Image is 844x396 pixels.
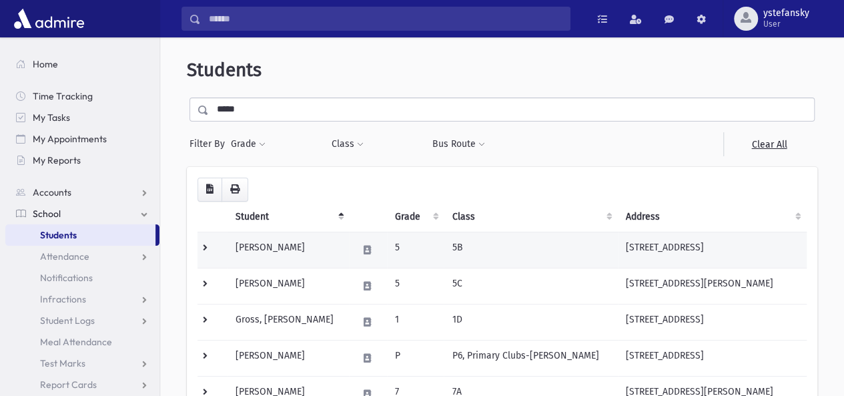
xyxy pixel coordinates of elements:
span: Student Logs [40,315,95,327]
th: Address: activate to sort column ascending [618,202,807,232]
td: P [387,340,444,376]
a: Meal Attendance [5,331,159,353]
input: Search [201,7,570,31]
td: [PERSON_NAME] [228,340,350,376]
a: Students [5,224,155,246]
span: User [763,19,809,29]
span: Students [187,59,262,81]
th: Grade: activate to sort column ascending [387,202,444,232]
span: ystefansky [763,8,809,19]
a: My Reports [5,150,159,171]
span: Attendance [40,250,89,262]
button: Print [222,178,248,202]
td: 5 [387,268,444,304]
a: Clear All [723,132,815,156]
td: [STREET_ADDRESS] [618,340,807,376]
span: Meal Attendance [40,336,112,348]
span: Time Tracking [33,90,93,102]
a: Accounts [5,182,159,203]
span: My Appointments [33,133,107,145]
a: Attendance [5,246,159,267]
span: Infractions [40,293,86,305]
td: 1D [444,304,618,340]
button: CSV [197,178,222,202]
span: Home [33,58,58,70]
a: Time Tracking [5,85,159,107]
img: AdmirePro [11,5,87,32]
a: Infractions [5,288,159,310]
a: My Tasks [5,107,159,128]
span: Filter By [189,137,230,151]
a: My Appointments [5,128,159,150]
td: [PERSON_NAME] [228,232,350,268]
a: Student Logs [5,310,159,331]
a: School [5,203,159,224]
a: Notifications [5,267,159,288]
span: Accounts [33,186,71,198]
th: Class: activate to sort column ascending [444,202,618,232]
th: Student: activate to sort column descending [228,202,350,232]
a: Report Cards [5,374,159,395]
button: Class [331,132,364,156]
td: 5C [444,268,618,304]
span: My Tasks [33,112,70,124]
td: [PERSON_NAME] [228,268,350,304]
td: [STREET_ADDRESS] [618,232,807,268]
td: [STREET_ADDRESS][PERSON_NAME] [618,268,807,304]
td: 5 [387,232,444,268]
td: 1 [387,304,444,340]
td: 5B [444,232,618,268]
a: Home [5,53,159,75]
td: P6, Primary Clubs-[PERSON_NAME] [444,340,618,376]
td: [STREET_ADDRESS] [618,304,807,340]
button: Grade [230,132,266,156]
span: My Reports [33,154,81,166]
span: Test Marks [40,357,85,369]
span: Students [40,229,77,241]
span: School [33,208,61,220]
span: Report Cards [40,379,97,391]
td: Gross, [PERSON_NAME] [228,304,350,340]
span: Notifications [40,272,93,284]
a: Test Marks [5,353,159,374]
button: Bus Route [432,132,486,156]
